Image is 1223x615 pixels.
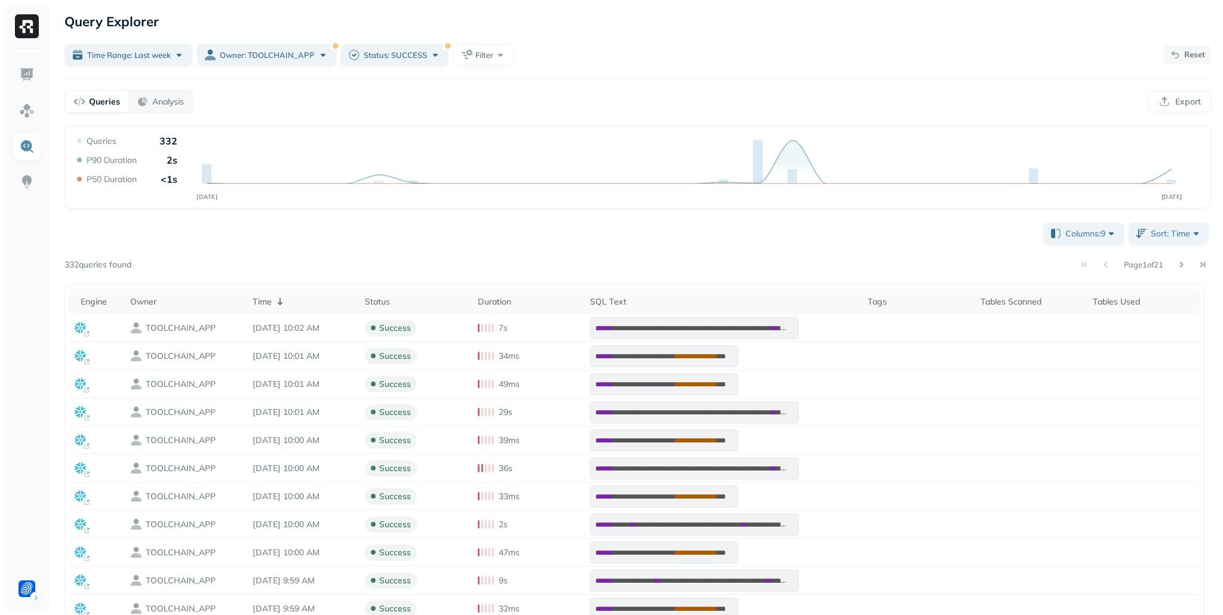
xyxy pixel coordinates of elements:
[981,296,1081,307] div: Tables Scanned
[146,519,216,530] p: TOOLCHAIN_APP
[365,296,466,307] div: Status
[499,463,512,474] p: 36s
[19,580,35,597] img: Forter
[1148,91,1211,112] button: Export
[253,350,354,362] p: Oct 8, 2025 10:01 AM
[499,519,508,530] p: 2s
[379,463,411,474] p: success
[64,44,192,66] button: Time Range: Last week
[159,135,177,147] p: 332
[364,50,427,61] span: Status: SUCCESS
[1093,296,1194,307] div: Tables Used
[64,259,131,270] p: 332 queries found
[253,379,354,390] p: Oct 8, 2025 10:01 AM
[89,96,120,107] p: Queries
[146,322,216,334] p: TOOLCHAIN_APP
[87,174,137,185] p: P50 Duration
[499,575,508,586] p: 9s
[341,44,448,66] button: Status: SUCCESS
[146,463,216,474] p: TOOLCHAIN_APP
[379,379,411,390] p: success
[81,296,118,307] div: Engine
[253,547,354,558] p: Oct 8, 2025 10:00 AM
[499,491,520,502] p: 33ms
[379,491,411,502] p: success
[379,519,411,530] p: success
[1065,227,1117,239] span: Columns: 9
[146,407,216,418] p: TOOLCHAIN_APP
[379,575,411,586] p: success
[196,193,217,201] tspan: [DATE]
[475,50,493,61] span: Filter
[161,173,177,185] p: <1s
[1184,49,1205,61] p: Reset
[19,139,35,154] img: Query Explorer
[499,603,520,614] p: 32ms
[1124,259,1163,270] p: Page 1 of 21
[453,44,514,66] button: Filter
[130,296,241,307] div: Owner
[1151,227,1202,239] span: Sort: Time
[220,50,315,61] span: Owner: TOOLCHAIN_APP
[253,322,354,334] p: Oct 8, 2025 10:02 AM
[15,14,39,38] img: Ryft
[146,379,216,390] p: TOOLCHAIN_APP
[379,407,411,418] p: success
[64,11,159,32] p: Query Explorer
[379,547,411,558] p: success
[253,463,354,474] p: Oct 8, 2025 10:00 AM
[379,322,411,334] p: success
[499,322,508,334] p: 7s
[253,575,354,586] p: Oct 8, 2025 9:59 AM
[1043,223,1124,244] button: Columns:9
[1161,193,1182,201] tspan: [DATE]
[499,547,520,558] p: 47ms
[253,435,354,446] p: Oct 8, 2025 10:00 AM
[253,491,354,502] p: Oct 8, 2025 10:00 AM
[499,350,520,362] p: 34ms
[167,154,177,166] p: 2s
[19,174,35,190] img: Insights
[499,379,520,390] p: 49ms
[197,44,336,66] button: Owner: TOOLCHAIN_APP
[87,155,137,166] p: P90 Duration
[499,407,512,418] p: 29s
[1129,223,1209,244] button: Sort: Time
[87,136,116,147] p: Queries
[253,407,354,418] p: Oct 8, 2025 10:01 AM
[19,103,35,118] img: Assets
[1164,45,1211,64] button: Reset
[253,294,354,309] div: Time
[379,435,411,446] p: success
[590,296,856,307] div: SQL Text
[478,296,579,307] div: Duration
[253,519,354,530] p: Oct 8, 2025 10:00 AM
[19,67,35,82] img: Dashboard
[146,603,216,614] p: TOOLCHAIN_APP
[379,350,411,362] p: success
[379,603,411,614] p: success
[87,50,171,61] span: Time Range: Last week
[146,491,216,502] p: TOOLCHAIN_APP
[868,296,969,307] div: Tags
[146,435,216,446] p: TOOLCHAIN_APP
[146,547,216,558] p: TOOLCHAIN_APP
[253,603,354,614] p: Oct 8, 2025 9:59 AM
[146,350,216,362] p: TOOLCHAIN_APP
[152,96,184,107] p: Analysis
[499,435,520,446] p: 39ms
[146,575,216,586] p: TOOLCHAIN_APP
